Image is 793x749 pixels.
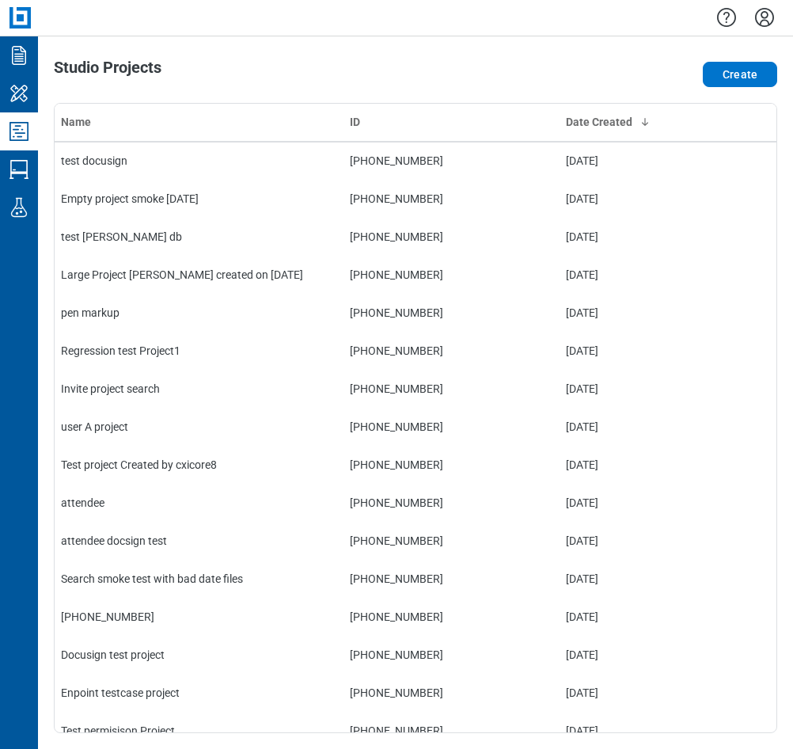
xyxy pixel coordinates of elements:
[343,218,560,256] td: [PHONE_NUMBER]
[55,560,343,598] td: Search smoke test with bad date files
[560,142,704,180] td: [DATE]
[343,370,560,408] td: [PHONE_NUMBER]
[55,180,343,218] td: Empty project smoke [DATE]
[343,332,560,370] td: [PHONE_NUMBER]
[55,446,343,484] td: Test project Created by cxicore8
[560,560,704,598] td: [DATE]
[560,256,704,294] td: [DATE]
[54,59,161,84] h1: Studio Projects
[343,598,560,636] td: [PHONE_NUMBER]
[560,484,704,522] td: [DATE]
[55,218,343,256] td: test [PERSON_NAME] db
[55,674,343,712] td: Enpoint testcase project
[343,142,560,180] td: [PHONE_NUMBER]
[560,294,704,332] td: [DATE]
[560,218,704,256] td: [DATE]
[560,598,704,636] td: [DATE]
[560,636,704,674] td: [DATE]
[55,522,343,560] td: attendee docsign test
[343,408,560,446] td: [PHONE_NUMBER]
[55,636,343,674] td: Docusign test project
[343,674,560,712] td: [PHONE_NUMBER]
[6,43,32,68] svg: Documents
[560,370,704,408] td: [DATE]
[343,560,560,598] td: [PHONE_NUMBER]
[350,114,554,130] div: ID
[343,636,560,674] td: [PHONE_NUMBER]
[566,114,697,130] div: Date Created
[560,522,704,560] td: [DATE]
[55,598,343,636] td: [PHONE_NUMBER]
[55,408,343,446] td: user A project
[55,142,343,180] td: test docusign
[560,332,704,370] td: [DATE]
[343,446,560,484] td: [PHONE_NUMBER]
[55,294,343,332] td: pen markup
[343,256,560,294] td: [PHONE_NUMBER]
[560,446,704,484] td: [DATE]
[55,484,343,522] td: attendee
[55,256,343,294] td: Large Project [PERSON_NAME] created on [DATE]
[752,4,777,31] button: Settings
[55,370,343,408] td: Invite project search
[343,180,560,218] td: [PHONE_NUMBER]
[560,674,704,712] td: [DATE]
[703,62,777,87] button: Create
[6,119,32,144] svg: Studio Projects
[61,114,337,130] div: Name
[343,522,560,560] td: [PHONE_NUMBER]
[6,157,32,182] svg: Studio Sessions
[6,195,32,220] svg: Labs
[6,81,32,106] svg: My Workspace
[343,294,560,332] td: [PHONE_NUMBER]
[560,408,704,446] td: [DATE]
[560,180,704,218] td: [DATE]
[55,332,343,370] td: Regression test Project1
[343,484,560,522] td: [PHONE_NUMBER]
